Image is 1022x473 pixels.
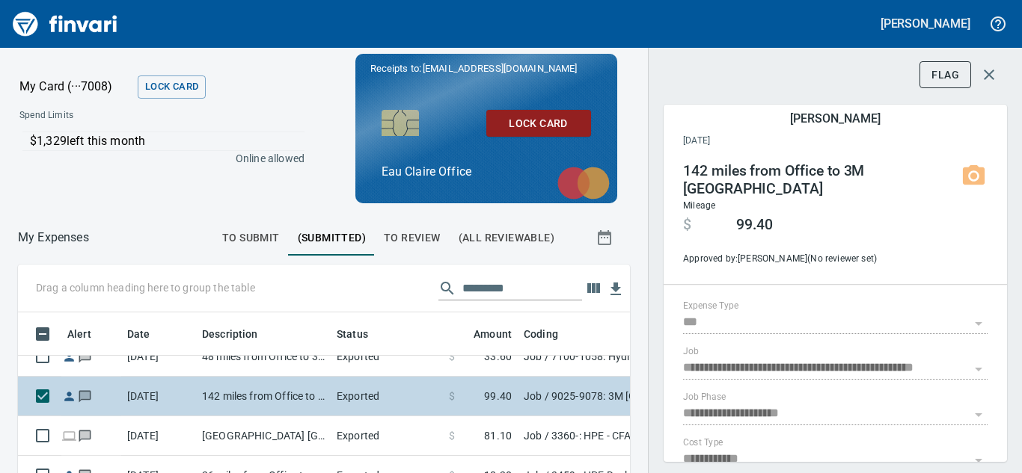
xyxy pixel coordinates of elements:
span: Description [202,325,278,343]
button: Close transaction [971,57,1007,93]
span: Description [202,325,258,343]
img: Finvari [9,6,121,42]
span: Has messages [77,391,93,401]
span: Coding [524,325,558,343]
span: Date [127,325,150,343]
p: My Expenses [18,229,89,247]
span: Has messages [77,430,93,440]
td: Exported [331,377,443,416]
span: Alert [67,325,111,343]
td: [DATE] [121,416,196,456]
span: Amount [454,325,512,343]
p: My Card (···7008) [19,78,132,96]
td: [GEOGRAPHIC_DATA] [GEOGRAPHIC_DATA] [196,416,331,456]
td: Exported [331,416,443,456]
td: [DATE] [121,377,196,416]
span: Amount [474,325,512,343]
td: 142 miles from Office to 3M [GEOGRAPHIC_DATA] [196,377,331,416]
button: Download table [605,278,627,300]
span: $ [683,216,691,234]
label: Job [683,347,699,356]
label: Job Phase [683,393,726,402]
span: 99.40 [484,389,512,404]
h5: [PERSON_NAME] [881,16,970,31]
span: 99.40 [736,216,773,234]
p: Drag a column heading here to group the table [36,280,255,295]
span: [EMAIL_ADDRESS][DOMAIN_NAME] [421,61,578,75]
span: Reimbursement [61,351,77,361]
p: Eau Claire Office [382,163,591,181]
span: 81.10 [484,428,512,443]
h5: [PERSON_NAME] [790,111,880,126]
p: Online allowed [7,151,305,166]
span: Date [127,325,170,343]
svg: No receipt provided [961,163,987,189]
td: Job / 9025-9078: 3M [GEOGRAPHIC_DATA] - Boiler Stack Replacement / 80000-10-: MP Numbers / 8: Ind... [518,377,892,416]
label: Cost Type [683,439,723,448]
span: Has messages [77,351,93,361]
span: Flag [931,66,959,84]
span: Reimbursement [61,391,77,401]
nav: breadcrumb [18,229,89,247]
span: Status [337,325,368,343]
td: [DATE] [121,337,196,377]
span: $ [449,349,455,364]
span: Spend Limits [19,108,188,123]
span: Alert [67,325,91,343]
img: mastercard.svg [550,159,617,207]
span: (Submitted) [298,229,366,247]
button: Lock Card [138,75,206,99]
span: Approved by: [PERSON_NAME] ( No reviewer set ) [683,252,945,267]
p: $1,329 left this month [30,132,305,150]
label: Expense Type [683,302,738,311]
p: Receipts to: [370,61,602,76]
span: Lock Card [145,78,198,96]
span: To Submit [222,229,280,247]
span: [DATE] [683,134,848,149]
button: Choose columns to display [582,277,605,300]
span: 33.60 [484,349,512,364]
span: (All Reviewable) [459,229,554,247]
td: 48 miles from Office to 3M Menomonie [196,337,331,377]
span: $ [449,389,455,404]
span: To Review [384,229,441,247]
span: Coding [524,325,578,343]
button: Lock Card [486,110,591,137]
span: Online transaction [61,430,77,440]
button: Flag [920,61,971,89]
td: Job / 3360-: HPE - CFA01 Interior Remodel / [PHONE_NUMBER]: Consumables - Carpentry / 8: Indirects [518,416,892,456]
span: Mileage [683,200,715,211]
h4: 142 miles from Office to 3M [GEOGRAPHIC_DATA] [683,162,945,198]
span: $ [449,428,455,443]
td: Job / 7100-1058: Hydrant #12 Repair / 80000-10-: MP Numbers / 8: Indirects [518,337,892,377]
span: Status [337,325,388,343]
td: Exported [331,337,443,377]
button: [PERSON_NAME] [877,12,974,35]
span: Lock Card [498,114,579,133]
